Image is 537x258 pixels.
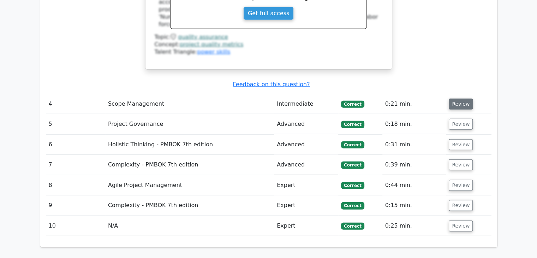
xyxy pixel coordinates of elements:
[155,34,383,41] div: Topic:
[155,34,383,55] div: Talent Triangle:
[243,7,294,20] a: Get full access
[274,195,338,216] td: Expert
[341,101,364,108] span: Correct
[155,41,383,48] div: Concept:
[46,94,105,114] td: 4
[46,195,105,216] td: 9
[449,221,473,231] button: Review
[341,223,364,230] span: Correct
[178,34,228,40] a: quality assurance
[449,119,473,130] button: Review
[105,216,274,236] td: N/A
[46,155,105,175] td: 7
[274,94,338,114] td: Intermediate
[382,135,446,155] td: 0:31 min.
[105,94,274,114] td: Scope Management
[382,94,446,114] td: 0:21 min.
[46,216,105,236] td: 10
[382,195,446,216] td: 0:15 min.
[105,195,274,216] td: Complexity - PMBOK 7th edition
[449,200,473,211] button: Review
[105,175,274,195] td: Agile Project Management
[180,41,243,48] a: project quality metrics
[46,175,105,195] td: 8
[382,155,446,175] td: 0:39 min.
[341,121,364,128] span: Correct
[341,162,364,169] span: Correct
[449,180,473,191] button: Review
[105,114,274,134] td: Project Governance
[382,175,446,195] td: 0:44 min.
[46,114,105,134] td: 5
[274,114,338,134] td: Advanced
[274,216,338,236] td: Expert
[382,114,446,134] td: 0:18 min.
[274,175,338,195] td: Expert
[382,216,446,236] td: 0:25 min.
[449,159,473,170] button: Review
[105,135,274,155] td: Holistic Thinking - PMBOK 7th edition
[449,99,473,110] button: Review
[274,135,338,155] td: Advanced
[341,141,364,148] span: Correct
[197,48,230,55] a: power skills
[449,139,473,150] button: Review
[105,155,274,175] td: Complexity - PMBOK 7th edition
[46,135,105,155] td: 6
[274,155,338,175] td: Advanced
[341,202,364,209] span: Correct
[341,182,364,189] span: Correct
[233,81,310,88] a: Feedback on this question?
